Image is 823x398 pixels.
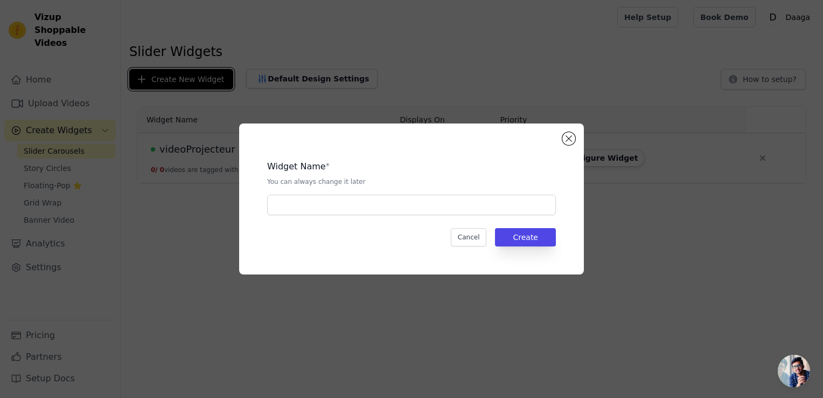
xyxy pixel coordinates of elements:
[495,228,556,246] button: Create
[778,355,810,387] a: Ouvrir le chat
[562,132,575,145] button: Close modal
[451,228,487,246] button: Cancel
[267,177,556,186] p: You can always change it later
[267,160,326,173] legend: Widget Name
